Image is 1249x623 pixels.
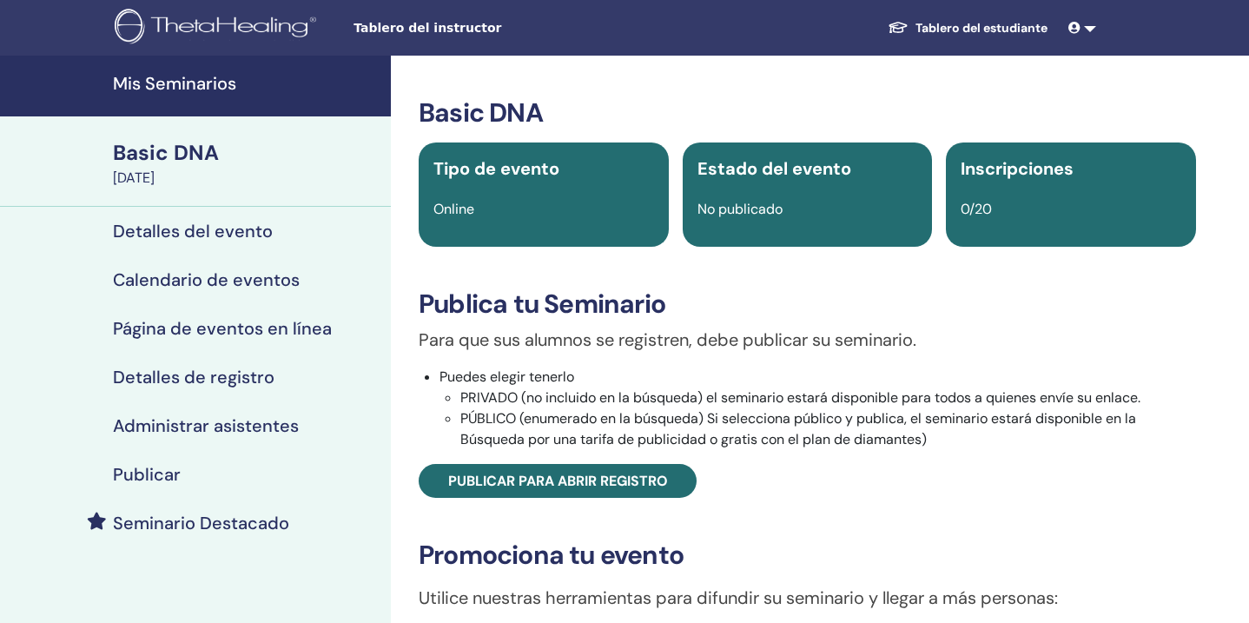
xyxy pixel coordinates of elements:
[433,157,559,180] span: Tipo de evento
[113,73,380,94] h4: Mis Seminarios
[419,327,1196,353] p: Para que sus alumnos se registren, debe publicar su seminario.
[113,269,300,290] h4: Calendario de eventos
[448,472,668,490] span: Publicar para abrir registro
[113,464,181,485] h4: Publicar
[697,200,783,218] span: No publicado
[113,318,332,339] h4: Página de eventos en línea
[419,585,1196,611] p: Utilice nuestras herramientas para difundir su seminario y llegar a más personas:
[433,200,474,218] span: Online
[460,408,1196,450] li: PÚBLICO (enumerado en la búsqueda) Si selecciona público y publica, el seminario estará disponibl...
[419,464,697,498] a: Publicar para abrir registro
[961,157,1074,180] span: Inscripciones
[439,367,1196,450] li: Puedes elegir tenerlo
[697,157,851,180] span: Estado del evento
[113,367,274,388] h4: Detalles de registro
[460,388,1196,408] li: PRIVADO (no incluido en la búsqueda) el seminario estará disponible para todos a quienes envíe su...
[888,20,909,35] img: graduation-cap-white.svg
[419,97,1196,129] h3: Basic DNA
[419,540,1196,571] h3: Promociona tu evento
[113,415,299,436] h4: Administrar asistentes
[102,138,391,189] a: Basic DNA[DATE]
[113,138,380,168] div: Basic DNA
[113,513,289,534] h4: Seminario Destacado
[419,288,1196,320] h3: Publica tu Seminario
[354,19,614,37] span: Tablero del instructor
[115,9,322,48] img: logo.png
[874,12,1061,44] a: Tablero del estudiante
[961,200,992,218] span: 0/20
[113,168,380,189] div: [DATE]
[113,221,273,242] h4: Detalles del evento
